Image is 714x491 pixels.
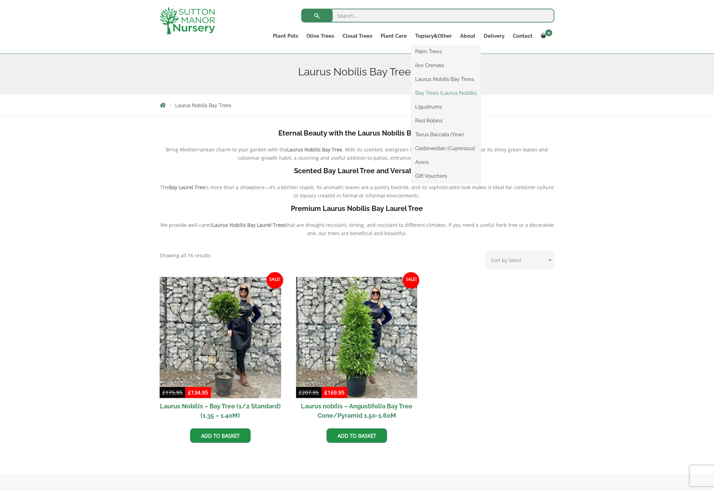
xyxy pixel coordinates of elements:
[411,74,481,84] a: Laurus Nobilis Bay Trees
[302,31,338,41] a: Olive Trees
[238,146,548,161] span: . With its scented, evergreen leaves, it is a very prized tree for its shiny green leaves and col...
[160,277,281,398] img: Laurus Nobilis - Bay Tree (1/2 Standard) (1.35 - 1.40M)
[411,171,481,181] a: Gift Vouchers
[296,277,418,398] img: Laurus nobilis - Angustifolia Bay Tree Cone/Pyramid 1.50-1.60M
[190,428,251,443] a: Add to basket: “Laurus Nobilis - Bay Tree (1/2 Standard) (1.35 - 1.40M)”
[267,272,283,289] span: Sale!
[160,184,169,191] span: The
[169,184,205,191] b: Bay Laurel Tree
[279,129,436,137] b: Eternal Beauty with the Laurus Nobilis Bay Tree
[338,31,376,41] a: Cloud Trees
[480,31,509,41] a: Delivery
[162,389,182,396] bdi: 175.95
[411,60,481,71] a: Ilex Crenata
[403,272,419,289] span: Sale!
[411,46,481,57] a: Palm Trees
[160,102,554,108] nav: Breadcrumbs
[324,389,328,396] span: £
[160,398,281,423] h2: Laurus Nobilis – Bay Tree (1/2 Standard) (1.35 – 1.40M)
[188,389,191,396] span: £
[160,7,215,34] img: logo
[166,146,287,153] span: Bring Mediterranean charm to your garden with the
[301,9,554,22] input: Search...
[160,66,554,78] h1: Laurus Nobilis Bay Trees
[286,222,554,237] span: that are drought-resistant, strong, and resistant to different climates. If you need a useful her...
[188,389,208,396] bdi: 134.95
[411,88,481,98] a: Bay Trees (Laurus Nobilis)
[485,251,554,269] select: Shop order
[545,29,552,36] span: 0
[411,31,456,41] a: Topiary&Other
[509,31,537,41] a: Contact
[160,251,211,260] p: Showing all 16 results
[327,428,387,443] a: Add to basket: “Laurus nobilis - Angustifolia Bay Tree Cone/Pyramid 1.50-1.60M”
[287,146,342,153] b: Laurus Nobilis Bay Tree
[291,204,423,213] b: Premium Laurus Nobilis Bay Laurel Tree
[296,277,418,423] a: Sale! Laurus nobilis – Angustifolia Bay Tree Cone/Pyramid 1.50-1.60M
[411,129,481,140] a: Taxus Baccata (Yew)
[162,389,166,396] span: £
[296,398,418,423] h2: Laurus nobilis – Angustifolia Bay Tree Cone/Pyramid 1.50-1.60M
[294,167,420,175] b: Scented Bay Laurel Tree and Versatile
[376,31,411,41] a: Plant Care
[411,157,481,167] a: Acers
[269,31,302,41] a: Plant Pots
[175,103,231,108] span: Laurus Nobilis Bay Trees
[411,102,481,112] a: Ligustrums
[537,31,554,41] a: 0
[456,31,480,41] a: About
[299,389,302,396] span: £
[411,143,481,154] a: Castlewellan (Cupressus)
[299,389,319,396] bdi: 207.95
[411,115,481,126] a: Red Robins
[160,277,281,423] a: Sale! Laurus Nobilis – Bay Tree (1/2 Standard) (1.35 – 1.40M)
[324,389,345,396] bdi: 169.95
[160,222,212,228] span: We provide well-cared
[212,222,286,228] b: Laurus Nobilis Bay Laurel Trees
[205,184,554,199] span: is more than a showpiece—it’s a kitchen staple. Its aromatic leaves are a pantry favorite, and it...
